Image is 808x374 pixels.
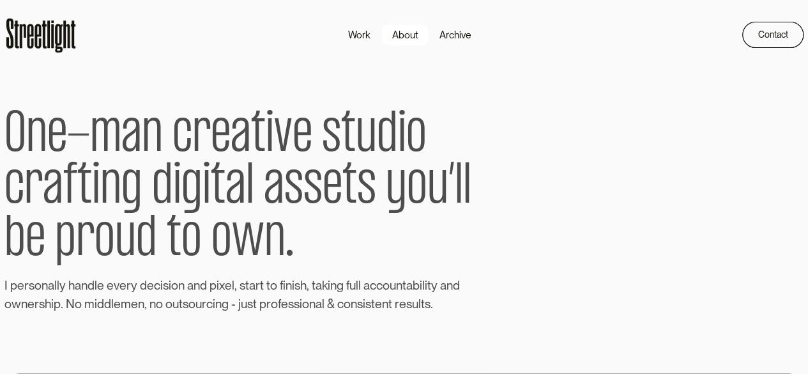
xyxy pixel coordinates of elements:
[356,276,358,295] span: l
[425,276,427,295] span: i
[420,276,422,295] span: i
[47,110,67,162] span: e
[413,276,420,295] span: b
[439,27,471,42] div: Archive
[328,276,330,295] span: i
[283,276,286,295] span: i
[4,214,26,266] span: b
[21,295,27,313] span: n
[29,276,34,295] span: s
[234,276,237,295] span: ,
[381,24,429,45] a: About
[288,295,294,313] span: s
[154,276,160,295] span: c
[280,276,283,295] span: f
[67,110,90,162] span: -
[249,276,255,295] span: a
[202,162,211,214] span: i
[270,276,277,295] span: o
[390,276,396,295] span: u
[194,276,200,295] span: n
[75,276,81,295] span: a
[131,276,137,295] span: y
[4,295,11,313] span: o
[266,295,271,313] span: r
[278,295,281,313] span: f
[349,276,356,295] span: u
[183,295,188,313] span: s
[92,162,100,214] span: i
[422,276,425,295] span: l
[396,276,402,295] span: n
[202,295,206,313] span: r
[66,295,75,313] span: N
[188,295,195,313] span: o
[84,295,95,313] span: m
[4,110,26,162] span: O
[178,276,185,295] span: n
[45,295,51,313] span: h
[90,110,121,162] span: m
[17,276,24,295] span: e
[160,276,163,295] span: i
[253,295,257,313] span: t
[407,162,427,214] span: o
[200,276,207,295] span: d
[95,214,115,266] span: o
[341,110,356,162] span: t
[68,276,75,295] span: h
[24,162,43,214] span: r
[75,295,82,313] span: o
[114,276,119,295] span: v
[167,214,181,266] span: t
[111,295,114,313] span: l
[286,214,294,266] span: .
[398,110,406,162] span: i
[266,276,270,295] span: t
[187,276,194,295] span: a
[322,276,328,295] span: k
[421,295,425,313] span: t
[322,295,324,313] span: l
[232,276,234,295] span: l
[392,27,418,42] div: About
[302,295,309,313] span: o
[42,276,48,295] span: n
[76,214,95,266] span: r
[181,162,202,214] span: g
[59,276,66,295] span: y
[402,276,406,295] span: t
[303,162,323,214] span: s
[115,214,136,266] span: u
[121,295,131,313] span: m
[225,162,246,214] span: a
[39,295,45,313] span: s
[427,276,431,295] span: t
[245,276,249,295] span: t
[95,276,97,295] span: l
[48,276,54,295] span: a
[406,276,413,295] span: a
[292,276,294,295] span: i
[376,276,383,295] span: c
[217,276,219,295] span: i
[238,295,241,313] span: j
[77,162,92,214] span: t
[172,110,192,162] span: c
[330,276,337,295] span: n
[337,295,344,313] span: c
[356,110,377,162] span: u
[11,295,21,313] span: w
[169,276,171,295] span: i
[742,22,804,48] a: Contact
[344,295,351,313] span: o
[142,110,163,162] span: n
[307,276,309,295] span: ,
[431,295,433,313] span: .
[363,276,370,295] span: a
[131,295,138,313] span: e
[63,162,77,214] span: f
[213,295,215,313] span: i
[149,295,156,313] span: n
[322,110,341,162] span: s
